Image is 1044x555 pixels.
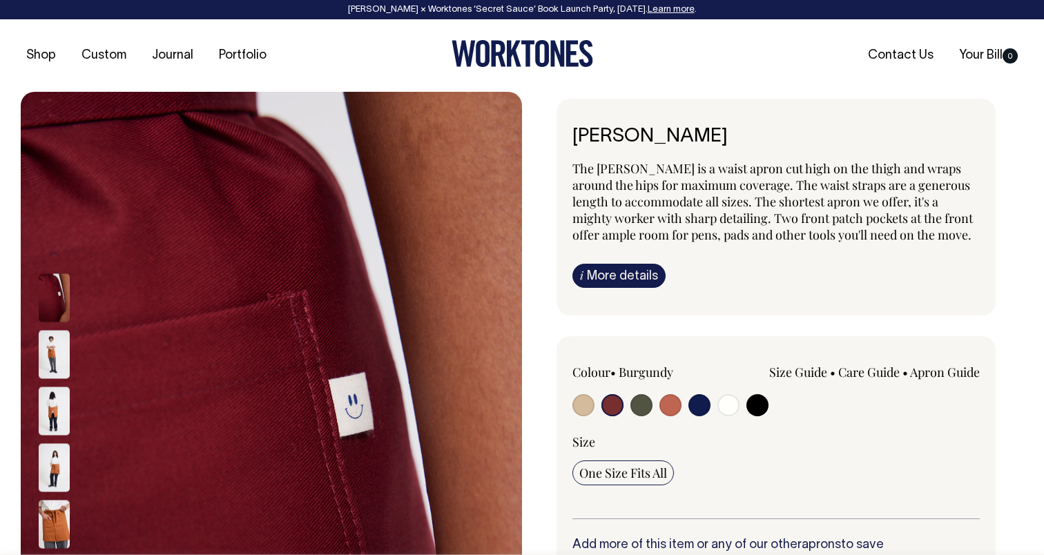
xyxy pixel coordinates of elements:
a: Size Guide [769,364,827,380]
span: • [610,364,616,380]
span: i [580,268,583,282]
input: One Size Fits All [572,460,674,485]
a: iMore details [572,264,666,288]
a: Custom [76,44,132,67]
span: 0 [1003,48,1018,64]
a: Contact Us [862,44,939,67]
img: burgundy [39,274,70,322]
a: Your Bill0 [954,44,1023,67]
h6: Add more of this item or any of our other to save [572,538,980,552]
div: Colour [572,364,735,380]
a: aprons [802,539,841,551]
a: Journal [146,44,199,67]
span: One Size Fits All [579,465,667,481]
a: Shop [21,44,61,67]
img: rust [39,500,70,549]
a: Portfolio [213,44,272,67]
div: Size [572,434,980,450]
h1: [PERSON_NAME] [572,126,980,148]
img: rust [39,444,70,492]
a: Care Guide [838,364,900,380]
span: • [830,364,835,380]
button: Previous [43,239,64,270]
a: Learn more [648,6,695,14]
img: rust [39,331,70,379]
a: Apron Guide [910,364,980,380]
label: Burgundy [619,364,673,380]
img: rust [39,387,70,436]
span: • [902,364,908,380]
div: [PERSON_NAME] × Worktones ‘Secret Sauce’ Book Launch Party, [DATE]. . [14,5,1030,14]
span: The [PERSON_NAME] is a waist apron cut high on the thigh and wraps around the hips for maximum co... [572,160,973,243]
